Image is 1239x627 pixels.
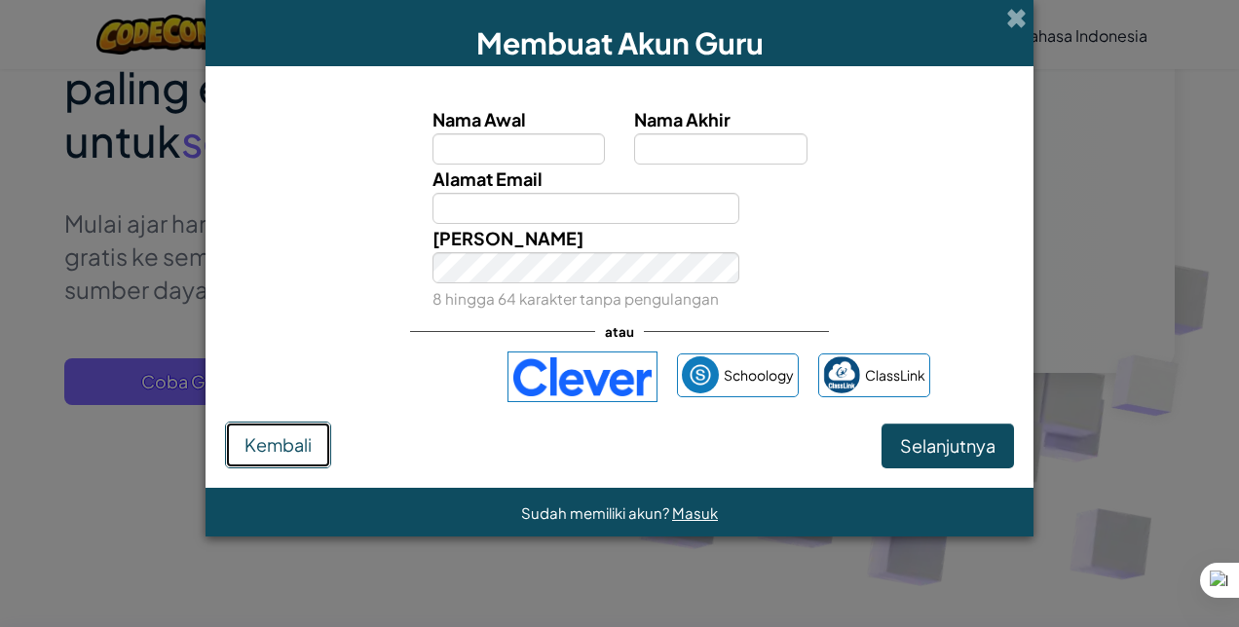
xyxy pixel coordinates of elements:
[724,361,794,389] span: Schoology
[595,317,644,346] span: atau
[300,355,498,398] iframe: Sign in with Google Button
[432,289,719,308] small: 8 hingga 64 karakter tanpa pengulangan
[432,167,543,190] span: Alamat Email
[432,227,583,249] span: [PERSON_NAME]
[521,503,672,522] span: Sudah memiliki akun?
[672,503,718,522] a: Masuk
[900,434,995,457] span: Selanjutnya
[476,24,764,61] span: Membuat Akun Guru
[882,424,1014,468] button: Selanjutnya
[634,108,731,130] span: Nama Akhir
[682,356,719,393] img: schoology.png
[865,361,925,389] span: ClassLink
[507,351,657,402] img: clever-logo-blue.png
[244,433,312,456] span: Kembali
[823,356,860,393] img: classlink-logo-small.png
[225,422,331,468] button: Kembali
[432,108,526,130] span: Nama Awal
